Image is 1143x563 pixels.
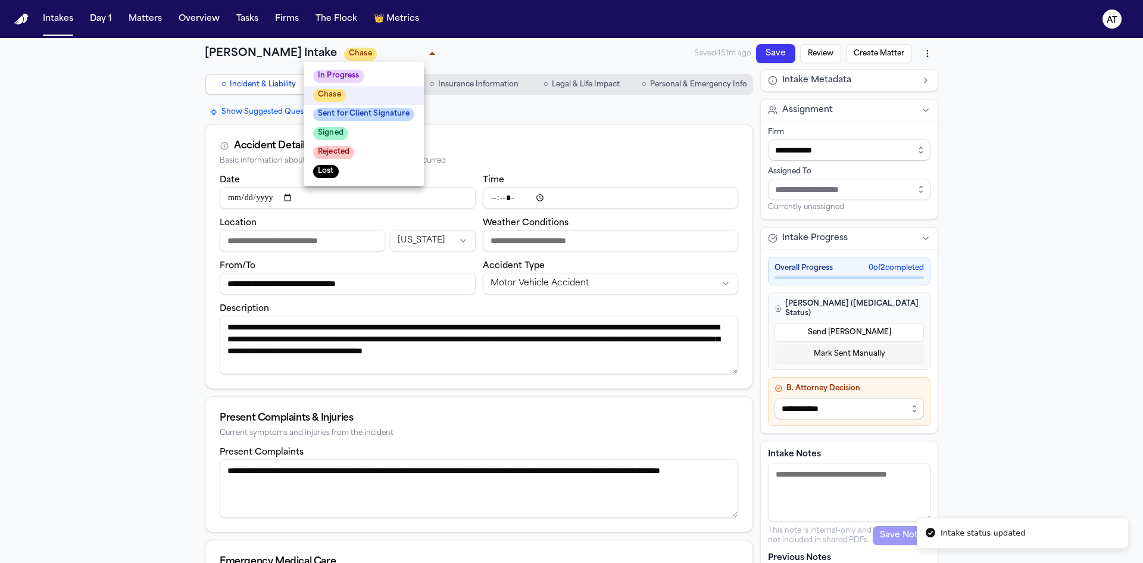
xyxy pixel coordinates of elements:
[313,146,354,159] span: Rejected
[313,89,346,102] span: Chase
[313,108,414,121] span: Sent for Client Signature
[941,527,1025,539] div: Intake status updated
[313,165,339,178] span: Lost
[313,127,348,140] span: Signed
[313,70,364,83] span: In Progress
